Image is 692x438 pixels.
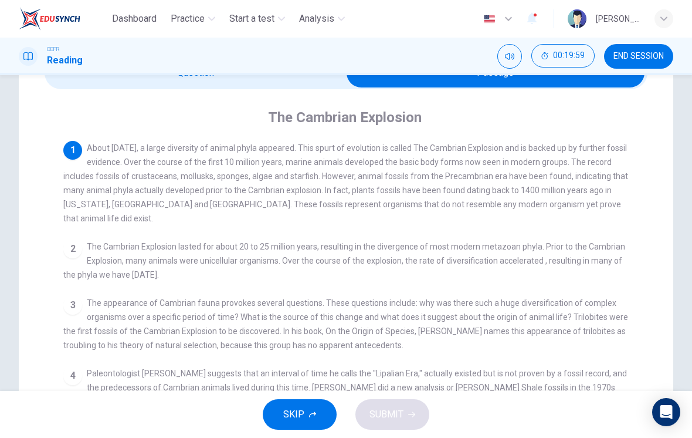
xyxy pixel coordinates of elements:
span: Practice [171,12,205,26]
span: Analysis [299,12,334,26]
span: The Cambrian Explosion lasted for about 20 to 25 million years, resulting in the divergence of mo... [63,242,625,279]
h1: Reading [47,53,83,68]
span: 00:19:59 [553,51,585,60]
button: Start a test [225,8,290,29]
img: Profile picture [568,9,586,28]
span: CEFR [47,45,59,53]
div: [PERSON_NAME] [PERSON_NAME] [PERSON_NAME] [596,12,640,26]
img: en [482,15,497,23]
span: The appearance of Cambrian fauna provokes several questions. These questions include: why was the... [63,298,628,350]
span: END SESSION [613,52,664,61]
button: Analysis [294,8,350,29]
img: EduSynch logo [19,7,80,31]
span: Dashboard [112,12,157,26]
span: Start a test [229,12,274,26]
div: 3 [63,296,82,315]
div: 1 [63,141,82,160]
div: Open Intercom Messenger [652,398,680,426]
div: Mute [497,44,522,69]
h4: The Cambrian Explosion [268,108,422,127]
a: EduSynch logo [19,7,107,31]
button: 00:19:59 [531,44,595,68]
div: Hide [531,44,595,69]
div: 4 [63,366,82,385]
div: 2 [63,240,82,258]
button: Dashboard [107,8,161,29]
button: Practice [166,8,220,29]
button: END SESSION [604,44,673,69]
span: SKIP [283,406,304,423]
button: SKIP [263,399,337,430]
span: About [DATE], a large diversity of animal phyla appeared. This spurt of evolution is called The C... [63,143,628,223]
